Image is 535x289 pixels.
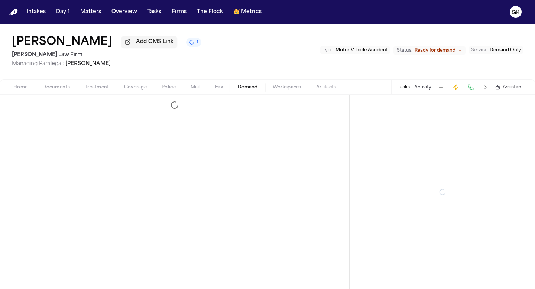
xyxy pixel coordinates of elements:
button: Add Task [436,82,446,92]
button: 1 active task [186,38,201,47]
span: Motor Vehicle Accident [335,48,388,52]
span: Workspaces [273,84,301,90]
span: [PERSON_NAME] [65,61,111,66]
span: Treatment [85,84,109,90]
img: Finch Logo [9,9,18,16]
span: Demand Only [490,48,521,52]
button: Matters [77,5,104,19]
button: Firms [169,5,189,19]
span: Demand [238,84,258,90]
button: Overview [108,5,140,19]
button: Activity [414,84,431,90]
button: Make a Call [466,82,476,92]
span: Documents [42,84,70,90]
a: Home [9,9,18,16]
span: Assistant [503,84,523,90]
span: Police [162,84,176,90]
button: Change status from Ready for demand [393,46,466,55]
span: Home [13,84,27,90]
span: Service : [471,48,489,52]
span: Type : [322,48,334,52]
span: Status: [397,48,412,53]
h1: [PERSON_NAME] [12,36,112,49]
span: Artifacts [316,84,336,90]
span: Add CMS Link [136,38,174,46]
button: Edit Type: Motor Vehicle Accident [320,46,390,54]
button: crownMetrics [230,5,265,19]
span: Fax [215,84,223,90]
button: Tasks [145,5,164,19]
button: Create Immediate Task [451,82,461,92]
button: Edit matter name [12,36,112,49]
button: Assistant [495,84,523,90]
span: Managing Paralegal: [12,61,64,66]
span: Coverage [124,84,147,90]
h2: [PERSON_NAME] Law Firm [12,51,201,59]
button: Add CMS Link [121,36,177,48]
span: 1 [197,39,198,45]
button: Tasks [398,84,410,90]
button: Edit Service: Demand Only [469,46,523,54]
span: Ready for demand [415,48,455,53]
span: Mail [191,84,200,90]
button: Intakes [24,5,49,19]
button: The Flock [194,5,226,19]
button: Day 1 [53,5,73,19]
